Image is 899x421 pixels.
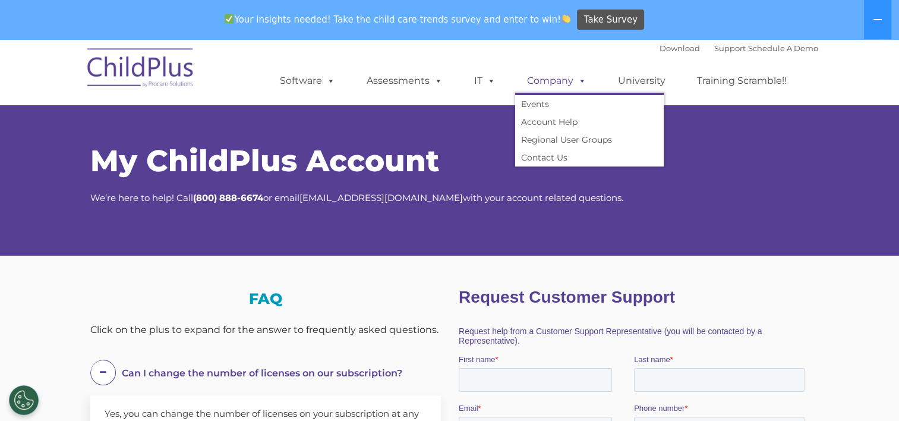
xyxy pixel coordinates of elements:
[462,69,507,93] a: IT
[660,43,818,53] font: |
[577,10,644,30] a: Take Survey
[606,69,677,93] a: University
[355,69,455,93] a: Assessments
[268,69,347,93] a: Software
[515,149,664,166] a: Contact Us
[196,192,263,203] strong: 800) 888-6674
[515,95,664,113] a: Events
[220,8,576,31] span: Your insights needed! Take the child care trends survey and enter to win!
[90,321,441,339] div: Click on the plus to expand for the answer to frequently asked questions.
[193,192,196,203] strong: (
[90,192,623,203] span: We’re here to help! Call or email with your account related questions.
[705,293,899,421] iframe: Chat Widget
[90,143,439,179] span: My ChildPlus Account
[515,69,598,93] a: Company
[748,43,818,53] a: Schedule A Demo
[122,367,402,379] span: Can I change the number of licenses on our subscription?
[515,113,664,131] a: Account Help
[175,78,212,87] span: Last name
[9,385,39,415] button: Cookies Settings
[584,10,638,30] span: Take Survey
[175,127,226,136] span: Phone number
[299,192,463,203] a: [EMAIL_ADDRESS][DOMAIN_NAME]
[90,291,441,306] h3: FAQ
[225,14,234,23] img: ✅
[714,43,746,53] a: Support
[562,14,570,23] img: 👏
[685,69,799,93] a: Training Scramble!!
[515,131,664,149] a: Regional User Groups
[81,40,200,99] img: ChildPlus by Procare Solutions
[660,43,700,53] a: Download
